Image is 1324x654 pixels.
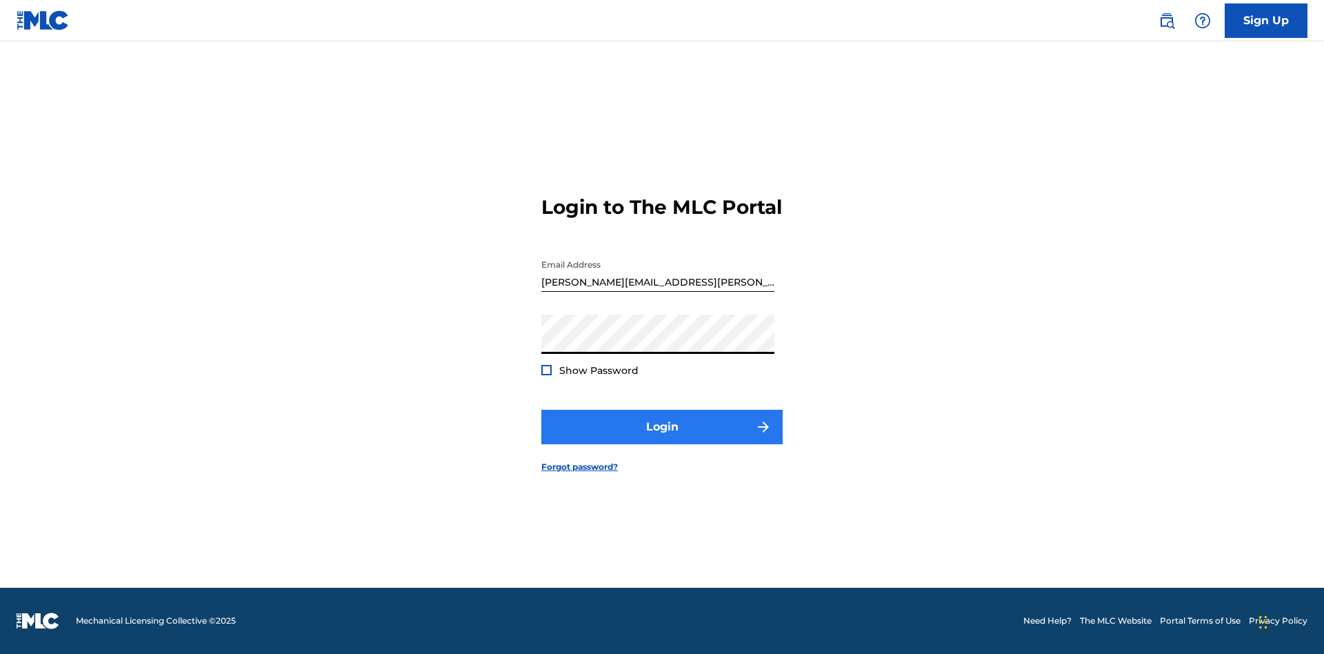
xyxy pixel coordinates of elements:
a: Need Help? [1023,615,1072,627]
img: f7272a7cc735f4ea7f67.svg [755,419,772,435]
a: Portal Terms of Use [1160,615,1241,627]
a: Forgot password? [541,461,618,473]
button: Login [541,410,783,444]
span: Show Password [559,364,639,377]
img: search [1158,12,1175,29]
img: logo [17,613,59,629]
div: Help [1189,7,1216,34]
a: Privacy Policy [1249,615,1307,627]
a: Sign Up [1225,3,1307,38]
img: help [1194,12,1211,29]
img: MLC Logo [17,10,70,30]
h3: Login to The MLC Portal [541,195,782,219]
div: Drag [1259,602,1267,643]
iframe: Chat Widget [1255,588,1324,654]
a: Public Search [1153,7,1181,34]
span: Mechanical Licensing Collective © 2025 [76,615,236,627]
a: The MLC Website [1080,615,1152,627]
